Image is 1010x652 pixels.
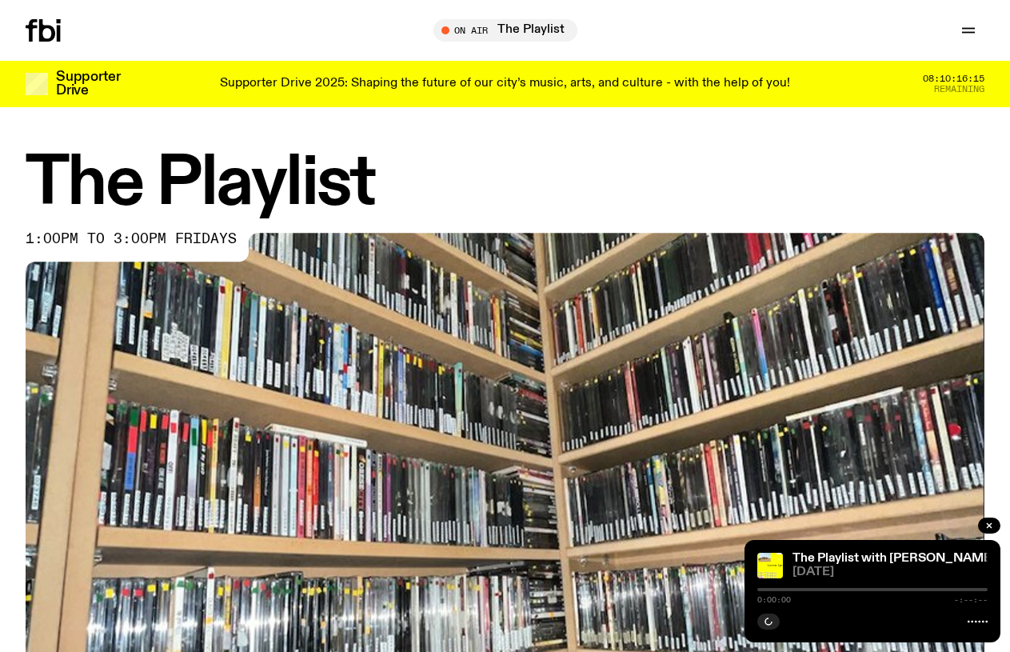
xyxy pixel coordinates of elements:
span: -:--:-- [954,596,988,604]
p: Supporter Drive 2025: Shaping the future of our city’s music, arts, and culture - with the help o... [220,77,790,91]
span: 0:00:00 [757,596,791,604]
button: On AirThe Playlist [433,19,577,42]
h3: Supporter Drive [56,70,120,98]
h1: The Playlist [26,152,984,217]
span: Remaining [934,85,984,94]
span: 1:00pm to 3:00pm fridays [26,233,237,246]
span: [DATE] [792,566,988,578]
span: 08:10:16:15 [923,74,984,83]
